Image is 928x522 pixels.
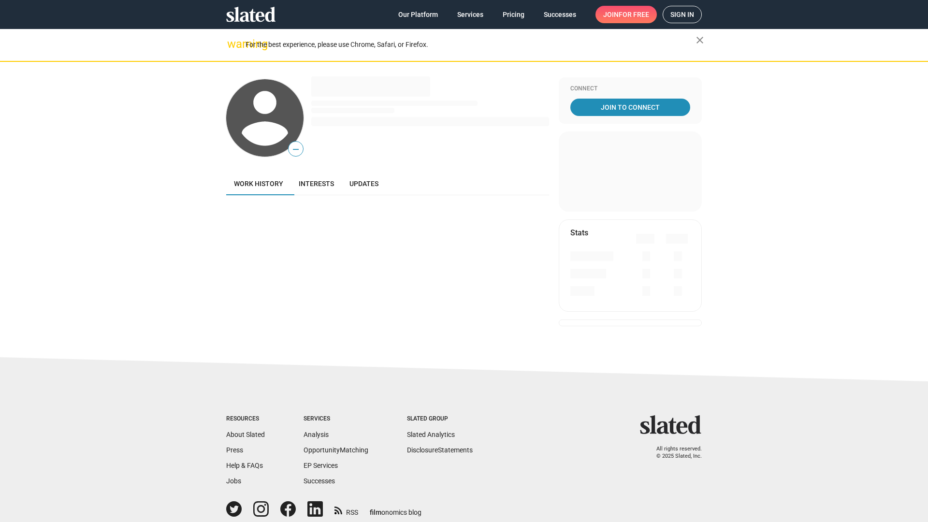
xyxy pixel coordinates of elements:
a: Interests [291,172,342,195]
p: All rights reserved. © 2025 Slated, Inc. [646,446,702,460]
mat-icon: close [694,34,706,46]
a: OpportunityMatching [304,446,368,454]
span: Pricing [503,6,524,23]
span: Successes [544,6,576,23]
a: filmonomics blog [370,500,421,517]
span: Services [457,6,483,23]
div: Services [304,415,368,423]
a: Jobs [226,477,241,485]
a: Analysis [304,431,329,438]
a: RSS [334,502,358,517]
span: Sign in [670,6,694,23]
a: DisclosureStatements [407,446,473,454]
mat-icon: warning [227,38,239,50]
span: Join To Connect [572,99,688,116]
div: Connect [570,85,690,93]
a: Press [226,446,243,454]
span: Updates [349,180,378,188]
span: Work history [234,180,283,188]
span: Join [603,6,649,23]
a: About Slated [226,431,265,438]
span: Interests [299,180,334,188]
a: Sign in [663,6,702,23]
a: Join To Connect [570,99,690,116]
a: Pricing [495,6,532,23]
div: For the best experience, please use Chrome, Safari, or Firefox. [246,38,696,51]
a: Successes [304,477,335,485]
a: Our Platform [391,6,446,23]
div: Slated Group [407,415,473,423]
a: Updates [342,172,386,195]
a: Slated Analytics [407,431,455,438]
span: — [289,143,303,156]
a: Successes [536,6,584,23]
mat-card-title: Stats [570,228,588,238]
a: Services [449,6,491,23]
span: Our Platform [398,6,438,23]
div: Resources [226,415,265,423]
a: Help & FAQs [226,462,263,469]
a: Work history [226,172,291,195]
a: Joinfor free [595,6,657,23]
span: for free [619,6,649,23]
span: film [370,508,381,516]
a: EP Services [304,462,338,469]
